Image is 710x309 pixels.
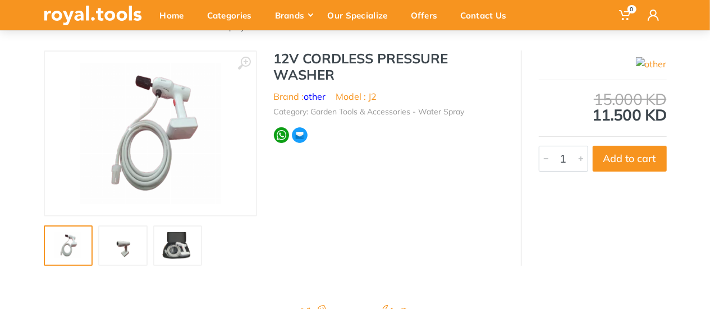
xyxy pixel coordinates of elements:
span: 0 [627,5,636,13]
a: other [304,91,326,102]
h1: 12V CORDLESS PRESSURE WASHER [274,50,504,83]
div: Our Specialize [320,3,403,27]
img: Royal Tools - 12V CORDLESS PRESSURE WASHER [160,232,196,259]
button: Add to cart [593,146,667,172]
img: Royal Tools - 12V CORDLESS PRESSURE WASHER [51,232,86,259]
div: Categories [199,3,267,27]
a: Royal Tools - 12V CORDLESS PRESSURE WASHER [44,225,93,266]
li: Model : J2 [336,90,377,103]
div: 11.500 KD [539,91,667,123]
div: Brands [267,3,320,27]
img: Royal Tools - 12V CORDLESS PRESSURE WASHER [80,63,221,204]
a: Royal Tools - 12V CORDLESS PRESSURE WASHER [98,225,148,266]
div: Home [152,3,199,27]
img: other [636,57,667,71]
a: Royal Tools - 12V CORDLESS PRESSURE WASHER [153,225,203,266]
img: ma.webp [291,127,308,144]
li: Brand : [274,90,326,103]
img: royal.tools Logo [44,6,142,25]
div: Offers [403,3,453,27]
img: Royal Tools - 12V CORDLESS PRESSURE WASHER [105,232,141,259]
img: wa.webp [274,127,290,143]
li: Category: Garden Tools & Accessories - Water Spray [274,106,465,118]
div: Contact Us [453,3,522,27]
div: 15.000 KD [539,91,667,107]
